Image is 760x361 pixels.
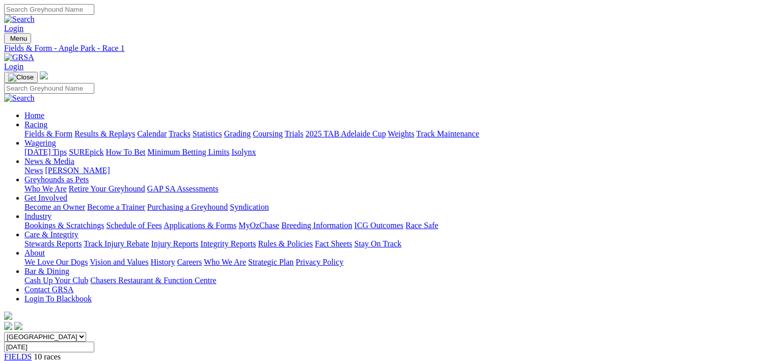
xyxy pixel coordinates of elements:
[74,129,135,138] a: Results & Replays
[4,62,23,71] a: Login
[45,166,110,175] a: [PERSON_NAME]
[4,44,756,53] a: Fields & Form - Angle Park - Race 1
[231,148,256,156] a: Isolynx
[4,83,94,94] input: Search
[24,157,74,165] a: News & Media
[24,203,85,211] a: Become an Owner
[147,148,229,156] a: Minimum Betting Limits
[90,276,216,285] a: Chasers Restaurant & Function Centre
[24,258,88,266] a: We Love Our Dogs
[24,148,756,157] div: Wagering
[24,239,82,248] a: Stewards Reports
[84,239,149,248] a: Track Injury Rebate
[284,129,303,138] a: Trials
[24,184,756,193] div: Greyhounds as Pets
[354,221,403,230] a: ICG Outcomes
[24,221,104,230] a: Bookings & Scratchings
[147,184,219,193] a: GAP SA Assessments
[204,258,246,266] a: Who We Are
[24,294,92,303] a: Login To Blackbook
[24,248,45,257] a: About
[137,129,167,138] a: Calendar
[151,239,198,248] a: Injury Reports
[24,166,43,175] a: News
[69,148,103,156] a: SUREpick
[24,221,756,230] div: Industry
[315,239,352,248] a: Fact Sheets
[177,258,202,266] a: Careers
[4,72,38,83] button: Toggle navigation
[164,221,237,230] a: Applications & Forms
[4,342,94,352] input: Select date
[24,129,756,138] div: Racing
[239,221,279,230] a: MyOzChase
[10,35,27,42] span: Menu
[4,53,34,62] img: GRSA
[4,322,12,330] img: facebook.svg
[230,203,269,211] a: Syndication
[87,203,145,211] a: Become a Trainer
[416,129,479,138] a: Track Maintenance
[4,15,35,24] img: Search
[150,258,175,266] a: History
[4,33,31,44] button: Toggle navigation
[106,221,162,230] a: Schedule of Fees
[34,352,61,361] span: 10 races
[24,193,67,202] a: Get Involved
[169,129,191,138] a: Tracks
[4,352,32,361] a: FIELDS
[224,129,251,138] a: Grading
[296,258,344,266] a: Privacy Policy
[354,239,401,248] a: Stay On Track
[4,312,12,320] img: logo-grsa-white.png
[4,94,35,103] img: Search
[24,120,47,129] a: Racing
[200,239,256,248] a: Integrity Reports
[24,276,756,285] div: Bar & Dining
[24,138,56,147] a: Wagering
[14,322,22,330] img: twitter.svg
[4,4,94,15] input: Search
[24,276,88,285] a: Cash Up Your Club
[24,267,69,275] a: Bar & Dining
[4,24,23,33] a: Login
[388,129,414,138] a: Weights
[147,203,228,211] a: Purchasing a Greyhound
[24,111,44,120] a: Home
[24,212,51,220] a: Industry
[281,221,352,230] a: Breeding Information
[8,73,34,81] img: Close
[24,285,73,294] a: Contact GRSA
[69,184,145,193] a: Retire Your Greyhound
[24,203,756,212] div: Get Involved
[248,258,294,266] a: Strategic Plan
[24,230,78,239] a: Care & Integrity
[305,129,386,138] a: 2025 TAB Adelaide Cup
[405,221,438,230] a: Race Safe
[90,258,148,266] a: Vision and Values
[193,129,222,138] a: Statistics
[258,239,313,248] a: Rules & Policies
[24,148,67,156] a: [DATE] Tips
[24,175,89,184] a: Greyhounds as Pets
[24,184,67,193] a: Who We Are
[253,129,283,138] a: Coursing
[24,166,756,175] div: News & Media
[24,258,756,267] div: About
[106,148,146,156] a: How To Bet
[24,239,756,248] div: Care & Integrity
[40,71,48,79] img: logo-grsa-white.png
[24,129,72,138] a: Fields & Form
